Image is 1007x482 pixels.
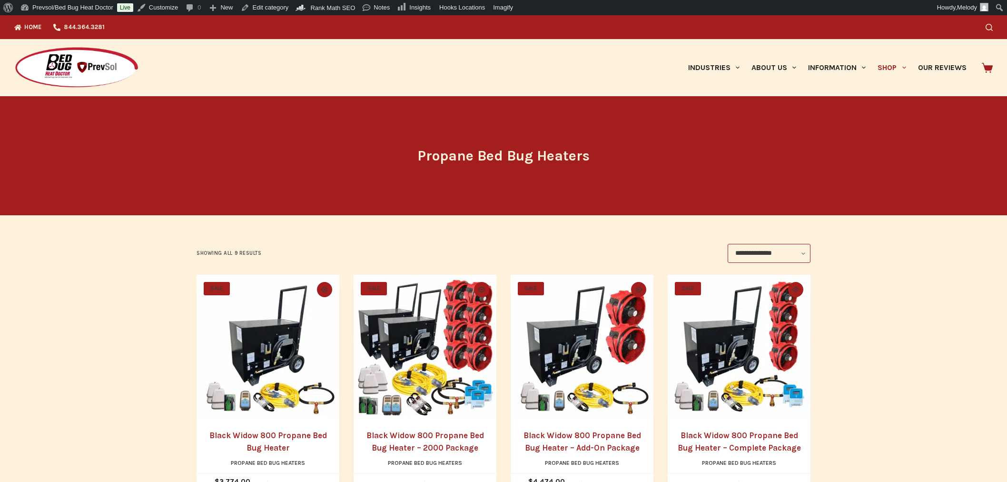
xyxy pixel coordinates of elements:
[678,431,801,452] a: Black Widow 800 Propane Bed Bug Heater – Complete Package
[545,460,619,466] a: Propane Bed Bug Heaters
[204,282,230,295] span: SALE
[14,15,110,39] nav: Top Menu
[361,282,387,295] span: SALE
[317,282,332,297] button: Quick view toggle
[366,431,484,452] a: Black Widow 800 Propane Bed Bug Heater – 2000 Package
[518,282,544,295] span: SALE
[209,431,327,452] a: Black Widow 800 Propane Bed Bug Heater
[728,244,810,263] select: Shop order
[802,39,872,96] a: Information
[523,431,641,452] a: Black Widow 800 Propane Bed Bug Heater – Add-On Package
[388,460,462,466] a: Propane Bed Bug Heaters
[682,39,745,96] a: Industries
[511,275,653,418] a: Black Widow 800 Propane Bed Bug Heater - Add-On Package
[474,282,489,297] button: Quick view toggle
[702,460,776,466] a: Propane Bed Bug Heaters
[354,275,496,418] a: Black Widow 800 Propane Bed Bug Heater - 2000 Package
[14,15,48,39] a: Home
[631,282,646,297] button: Quick view toggle
[912,39,972,96] a: Our Reviews
[325,145,682,167] h1: Propane Bed Bug Heaters
[310,4,355,11] span: Rank Math SEO
[682,39,972,96] nav: Primary
[14,47,139,89] img: Prevsol/Bed Bug Heat Doctor
[872,39,912,96] a: Shop
[231,460,305,466] a: Propane Bed Bug Heaters
[675,282,701,295] span: SALE
[117,3,133,12] a: Live
[788,282,803,297] button: Quick view toggle
[197,249,262,258] p: Showing all 9 results
[668,275,810,418] a: Black Widow 800 Propane Bed Bug Heater - Complete Package
[986,24,993,31] button: Search
[957,4,977,11] span: Melody
[197,275,339,418] a: Black Widow 800 Propane Bed Bug Heater
[48,15,110,39] a: 844.364.3281
[745,39,802,96] a: About Us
